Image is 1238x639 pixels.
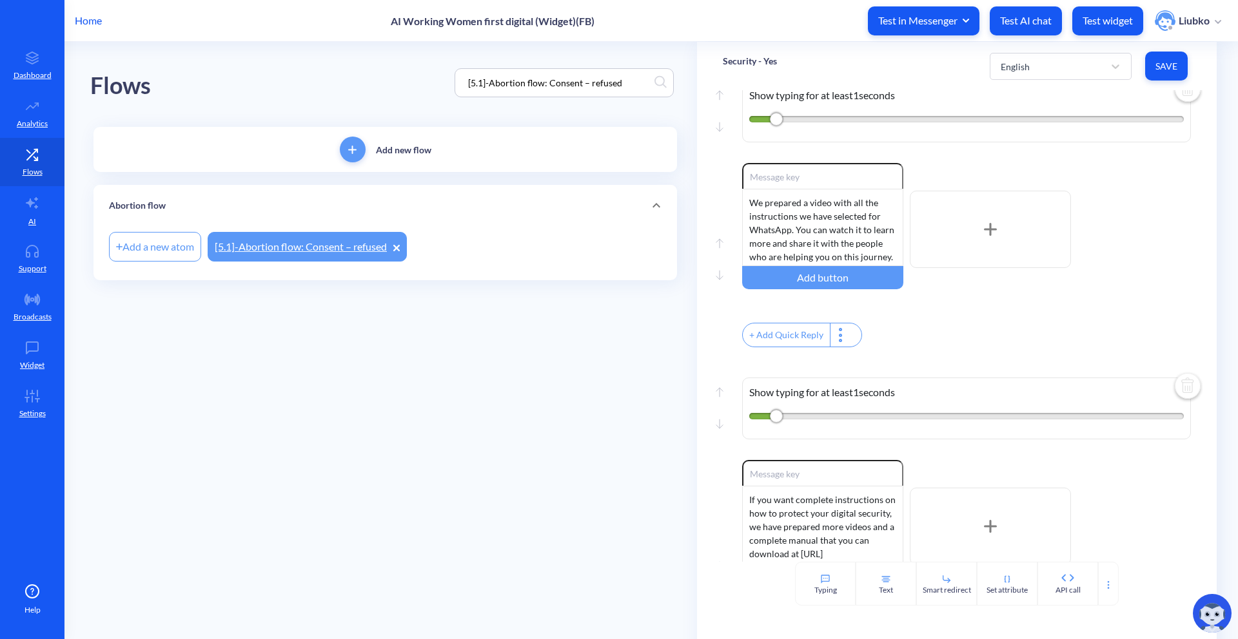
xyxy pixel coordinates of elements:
button: user photoLiubko [1148,9,1228,32]
p: Show typing for at least 1 seconds [749,88,1184,103]
p: Support [19,263,46,274]
img: delete [1172,75,1203,106]
p: Widget [20,359,44,371]
input: Message key [742,163,903,189]
img: copilot-icon.svg [1193,594,1232,633]
p: Security - Yes [723,55,777,68]
p: Abortion flow [109,199,166,213]
p: Liubko [1179,14,1210,28]
p: Flows [23,166,43,178]
div: Smart redirect [923,584,971,596]
button: Test widget [1072,6,1143,35]
input: Message key [742,460,903,486]
p: Analytics [17,118,48,129]
input: Search [462,75,654,90]
img: delete [1172,372,1203,403]
img: user photo [1155,10,1175,31]
div: Flows [90,68,151,104]
p: AI Working Women first digital (Widget)(FB) [391,15,594,27]
p: Test AI chat [1000,14,1052,27]
a: [5.1]-Abortion flow: Consent – refused [208,232,407,262]
div: Add a new atom [109,232,201,262]
div: Set attribute [987,584,1028,596]
div: If you want complete instructions on how to protect your digital security, we have prepared more ... [742,486,903,563]
p: Home [75,13,102,28]
p: Broadcasts [14,311,52,323]
div: Typing [814,584,837,596]
p: Settings [19,408,46,419]
div: + Add Quick Reply [743,323,830,347]
span: Save [1155,60,1177,73]
div: Add button [742,266,903,289]
div: Text [879,584,893,596]
span: Test in Messenger [878,14,969,28]
button: Test in Messenger [868,6,979,35]
button: Test AI chat [990,6,1062,35]
button: add [340,137,366,162]
div: We prepared a video with all the instructions we have selected for WhatsApp. You can watch it to ... [742,189,903,266]
p: Dashboard [14,70,52,81]
div: Abortion flow [93,185,677,226]
p: Test widget [1083,14,1133,27]
div: API call [1056,584,1081,596]
div: English [1001,59,1030,73]
span: Help [25,604,41,616]
p: Show typing for at least 1 seconds [749,385,1184,400]
p: Add new flow [376,143,431,157]
button: Save [1145,52,1188,81]
p: AI [28,216,36,227]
